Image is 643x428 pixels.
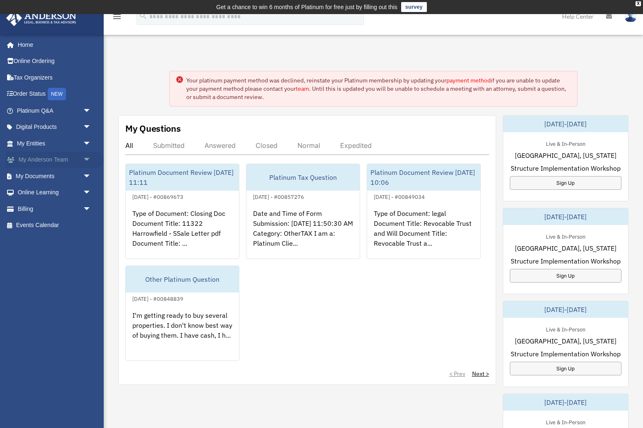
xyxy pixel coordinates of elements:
div: Type of Document: Closing Doc Document Title: 11322 Harrowfield - SSale Letter pdf Document Title... [126,202,239,266]
a: Sign Up [510,176,622,190]
a: Home [6,36,100,53]
div: Live & In-Person [539,417,592,426]
div: close [636,1,641,6]
div: I'm getting ready to buy several properties. I don't know best way of buying them. I have cash, I... [126,304,239,368]
a: My Entitiesarrow_drop_down [6,135,104,152]
a: team [296,85,309,92]
i: menu [112,12,122,22]
span: arrow_drop_down [83,201,100,218]
a: Billingarrow_drop_down [6,201,104,217]
span: arrow_drop_down [83,168,100,185]
a: menu [112,15,122,22]
span: arrow_drop_down [83,152,100,169]
div: Platinum Document Review [DATE] 10:06 [367,164,480,191]
div: [DATE]-[DATE] [503,394,628,411]
a: survey [401,2,427,12]
span: arrow_drop_down [83,102,100,119]
span: arrow_drop_down [83,184,100,201]
div: Submitted [153,141,185,150]
div: Live & In-Person [539,139,592,148]
div: [DATE] - #00857276 [246,192,311,201]
div: Your platinum payment method was declined, reinstate your Platinum membership by updating your if... [186,76,570,101]
a: Next > [472,370,489,378]
a: My Anderson Teamarrow_drop_down [6,152,104,168]
div: Normal [297,141,320,150]
div: [DATE] - #00849034 [367,192,431,201]
div: All [125,141,133,150]
img: User Pic [624,10,637,22]
a: Events Calendar [6,217,104,234]
a: payment method [446,77,491,84]
a: Sign Up [510,362,622,375]
div: [DATE]-[DATE] [503,208,628,225]
a: Tax Organizers [6,69,104,86]
div: Platinum Tax Question [246,164,360,191]
span: arrow_drop_down [83,135,100,152]
span: [GEOGRAPHIC_DATA], [US_STATE] [515,150,616,160]
div: Get a chance to win 6 months of Platinum for free just by filling out this [216,2,397,12]
div: Type of Document: legal Document Title: Revocable Trust and Will Document Title: Revocable Trust ... [367,202,480,266]
div: [DATE]-[DATE] [503,301,628,318]
i: search [139,11,148,20]
a: Sign Up [510,269,622,283]
div: Expedited [340,141,372,150]
img: Anderson Advisors Platinum Portal [4,10,79,26]
div: Other Platinum Question [126,266,239,293]
span: Structure Implementation Workshop [511,256,621,266]
a: Order StatusNEW [6,86,104,103]
span: Structure Implementation Workshop [511,349,621,359]
a: My Documentsarrow_drop_down [6,168,104,184]
div: [DATE]-[DATE] [503,116,628,132]
span: Structure Implementation Workshop [511,163,621,173]
div: My Questions [125,122,181,135]
div: Closed [256,141,278,150]
a: Online Learningarrow_drop_down [6,184,104,201]
div: Live & In-Person [539,232,592,240]
div: NEW [48,88,66,100]
a: Online Ordering [6,53,104,70]
a: Platinum Document Review [DATE] 10:06[DATE] - #00849034Type of Document: legal Document Title: Re... [367,164,481,259]
div: Live & In-Person [539,324,592,333]
a: Digital Productsarrow_drop_down [6,119,104,135]
a: Platinum Q&Aarrow_drop_down [6,102,104,119]
span: [GEOGRAPHIC_DATA], [US_STATE] [515,336,616,346]
a: Other Platinum Question[DATE] - #00848839I'm getting ready to buy several properties. I don't kno... [125,266,239,361]
a: Platinum Tax Question[DATE] - #00857276Date and Time of Form Submission: [DATE] 11:50:30 AM Categ... [246,164,360,259]
span: [GEOGRAPHIC_DATA], [US_STATE] [515,243,616,253]
a: Platinum Document Review [DATE] 11:11[DATE] - #00869673Type of Document: Closing Doc Document Tit... [125,164,239,259]
div: Answered [205,141,236,150]
div: [DATE] - #00869673 [126,192,190,201]
div: [DATE] - #00848839 [126,294,190,302]
div: Platinum Document Review [DATE] 11:11 [126,164,239,191]
span: arrow_drop_down [83,119,100,136]
div: Date and Time of Form Submission: [DATE] 11:50:30 AM Category: OtherTAX I am a: Platinum Clie... [246,202,360,266]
